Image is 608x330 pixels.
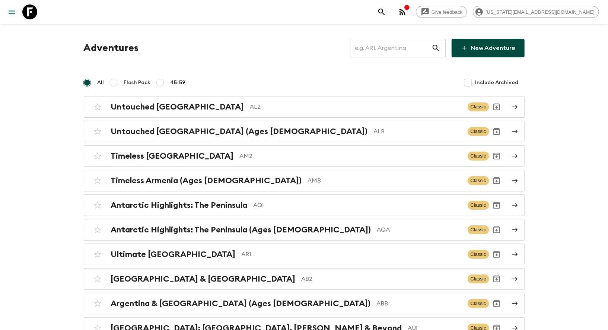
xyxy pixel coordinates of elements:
button: Archive [489,149,504,164]
a: Timeless [GEOGRAPHIC_DATA]AM2ClassicArchive [84,145,525,167]
a: Antarctic Highlights: The PeninsulaAQ1ClassicArchive [84,194,525,216]
input: e.g. AR1, Argentina [350,38,432,58]
span: Classic [468,299,489,308]
h2: Timeless Armenia (Ages [DEMOGRAPHIC_DATA]) [111,176,302,185]
button: search adventures [374,4,389,19]
h2: Antarctic Highlights: The Peninsula (Ages [DEMOGRAPHIC_DATA]) [111,225,371,235]
button: Archive [489,296,504,311]
h2: Argentina & [GEOGRAPHIC_DATA] (Ages [DEMOGRAPHIC_DATA]) [111,299,371,308]
span: Give feedback [427,9,467,15]
a: Antarctic Highlights: The Peninsula (Ages [DEMOGRAPHIC_DATA])AQAClassicArchive [84,219,525,241]
span: Flash Pack [124,79,151,86]
p: AQ1 [254,201,462,210]
button: Archive [489,247,504,262]
h2: Antarctic Highlights: The Peninsula [111,200,248,210]
span: Classic [468,102,489,111]
span: All [98,79,104,86]
a: [GEOGRAPHIC_DATA] & [GEOGRAPHIC_DATA]AB2ClassicArchive [84,268,525,290]
h2: [GEOGRAPHIC_DATA] & [GEOGRAPHIC_DATA] [111,274,296,284]
span: [US_STATE][EMAIL_ADDRESS][DOMAIN_NAME] [481,9,599,15]
h2: Timeless [GEOGRAPHIC_DATA] [111,151,234,161]
h1: Adventures [84,41,139,55]
span: Classic [468,176,489,185]
button: Archive [489,272,504,286]
p: AL2 [250,102,462,111]
button: Archive [489,198,504,213]
h2: Ultimate [GEOGRAPHIC_DATA] [111,250,236,259]
a: Untouched [GEOGRAPHIC_DATA] (Ages [DEMOGRAPHIC_DATA])ALBClassicArchive [84,121,525,142]
a: Timeless Armenia (Ages [DEMOGRAPHIC_DATA])AMBClassicArchive [84,170,525,191]
a: New Adventure [452,39,525,57]
button: Archive [489,173,504,188]
span: Classic [468,127,489,136]
div: [US_STATE][EMAIL_ADDRESS][DOMAIN_NAME] [473,6,599,18]
span: Include Archived [475,79,519,86]
span: Classic [468,152,489,161]
span: Classic [468,225,489,234]
span: 45-59 [171,79,186,86]
button: Archive [489,222,504,237]
button: menu [4,4,19,19]
h2: Untouched [GEOGRAPHIC_DATA] [111,102,244,112]
button: Archive [489,124,504,139]
p: AB2 [302,275,462,283]
button: Archive [489,99,504,114]
p: ABB [377,299,462,308]
span: Classic [468,275,489,283]
p: AR1 [242,250,462,259]
span: Classic [468,201,489,210]
a: Argentina & [GEOGRAPHIC_DATA] (Ages [DEMOGRAPHIC_DATA])ABBClassicArchive [84,293,525,314]
a: Give feedback [416,6,467,18]
h2: Untouched [GEOGRAPHIC_DATA] (Ages [DEMOGRAPHIC_DATA]) [111,127,368,136]
a: Ultimate [GEOGRAPHIC_DATA]AR1ClassicArchive [84,244,525,265]
p: AM2 [240,152,462,161]
a: Untouched [GEOGRAPHIC_DATA]AL2ClassicArchive [84,96,525,118]
p: AMB [308,176,462,185]
span: Classic [468,250,489,259]
p: AQA [377,225,462,234]
p: ALB [374,127,462,136]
